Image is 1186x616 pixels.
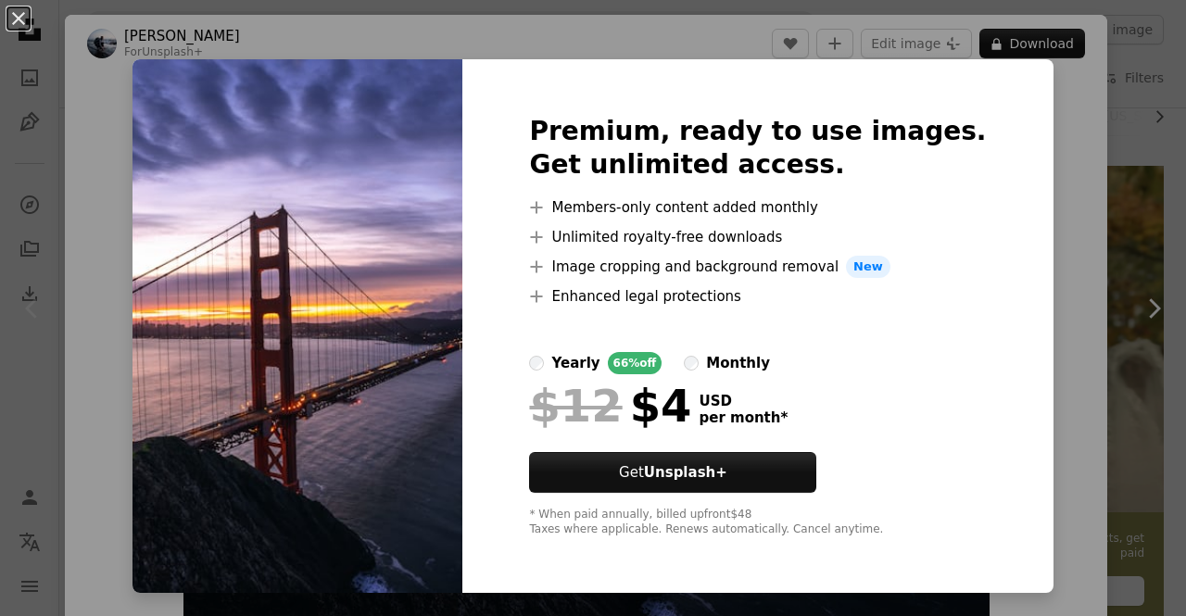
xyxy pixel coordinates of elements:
li: Image cropping and background removal [529,256,986,278]
span: New [846,256,890,278]
span: per month * [699,409,788,426]
div: $4 [529,382,691,430]
li: Members-only content added monthly [529,196,986,219]
li: Unlimited royalty-free downloads [529,226,986,248]
button: GetUnsplash+ [529,452,816,493]
input: monthly [684,356,699,371]
div: 66% off [608,352,662,374]
div: monthly [706,352,770,374]
span: $12 [529,382,622,430]
h2: Premium, ready to use images. Get unlimited access. [529,115,986,182]
img: premium_photo-1675826460442-4ee183d228fc [132,59,462,593]
div: yearly [551,352,599,374]
strong: Unsplash+ [644,464,727,481]
span: USD [699,393,788,409]
div: * When paid annually, billed upfront $48 Taxes where applicable. Renews automatically. Cancel any... [529,508,986,537]
input: yearly66%off [529,356,544,371]
li: Enhanced legal protections [529,285,986,308]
